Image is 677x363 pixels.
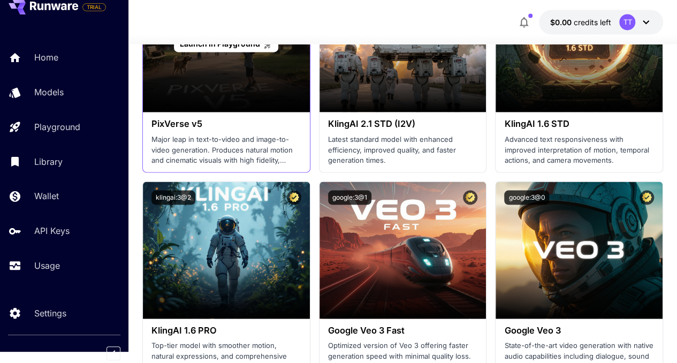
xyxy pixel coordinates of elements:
[151,118,301,128] h3: PixVerse v5
[287,190,301,205] button: Certified Model – Vetted for best performance and includes a commercial license.
[34,86,64,99] p: Models
[504,118,654,128] h3: KlingAI 1.6 STD
[504,134,654,165] p: Advanced text responsiveness with improved interpretation of motion, temporal actions, and camera...
[550,18,573,27] span: $0.00
[504,190,549,205] button: google:3@0
[504,325,654,335] h3: Google Veo 3
[107,346,120,360] button: Collapse sidebar
[82,1,106,13] span: Add your payment card to enable full platform functionality.
[34,190,59,202] p: Wallet
[143,182,310,319] img: alt
[328,190,371,205] button: google:3@1
[34,51,58,64] p: Home
[34,307,66,320] p: Settings
[34,259,60,272] p: Usage
[496,182,663,319] img: alt
[180,39,260,48] span: Launch in Playground
[539,10,663,34] button: $0.00TT
[151,325,301,335] h3: KlingAI 1.6 PRO
[83,3,105,11] span: TRIAL
[640,190,654,205] button: Certified Model – Vetted for best performance and includes a commercial license.
[151,134,301,165] p: Major leap in text-to-video and image-to-video generation. Produces natural motion and cinematic ...
[320,182,486,319] img: alt
[573,18,611,27] span: credits left
[151,190,195,205] button: klingai:3@2
[550,17,611,28] div: $0.00
[34,155,63,168] p: Library
[619,14,635,30] div: TT
[463,190,477,205] button: Certified Model – Vetted for best performance and includes a commercial license.
[328,325,478,335] h3: Google Veo 3 Fast
[328,118,478,128] h3: KlingAI 2.1 STD (I2V)
[34,120,80,133] p: Playground
[328,134,478,165] p: Latest standard model with enhanced efficiency, improved quality, and faster generation times.
[115,344,128,363] div: Collapse sidebar
[34,224,70,237] p: API Keys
